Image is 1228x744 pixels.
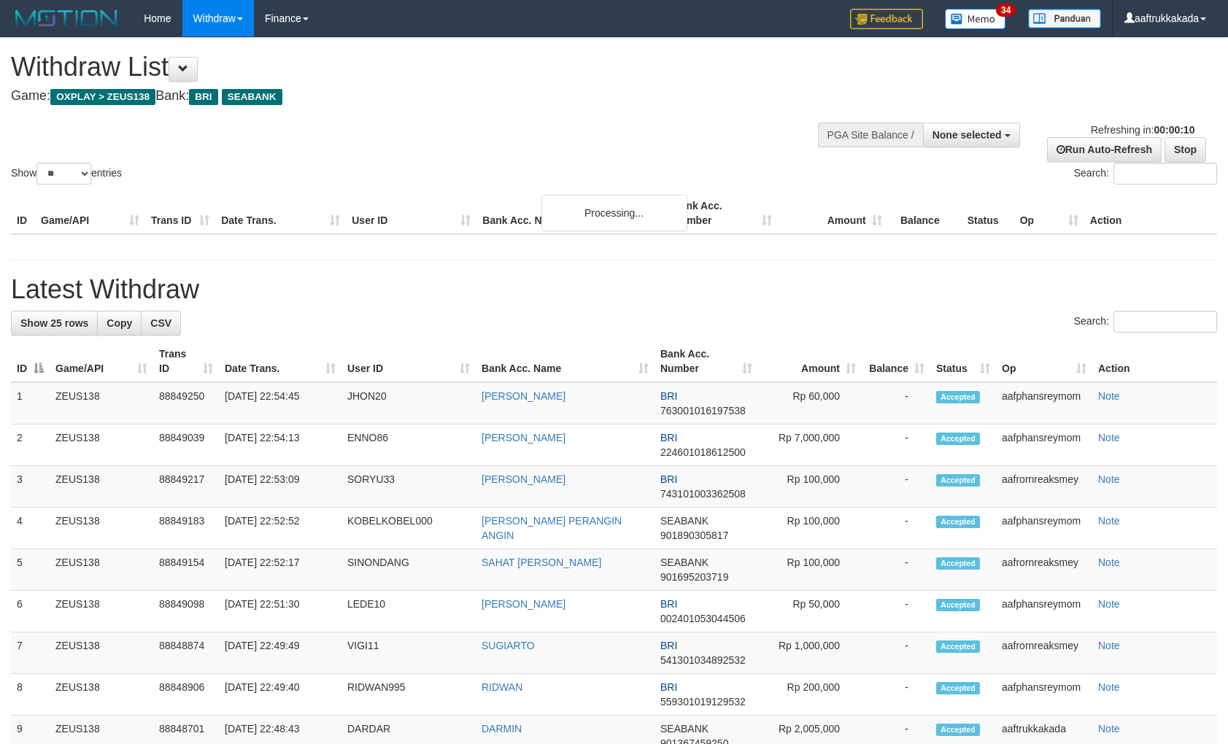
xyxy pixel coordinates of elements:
th: Status [962,193,1014,234]
td: Rp 200,000 [758,674,862,716]
th: Action [1092,341,1217,382]
th: Game/API: activate to sort column ascending [50,341,153,382]
span: Accepted [936,557,980,570]
span: BRI [660,432,677,443]
td: aafphansreymom [996,425,1092,466]
td: - [862,674,930,716]
span: Copy 541301034892532 to clipboard [660,654,746,666]
td: VIGI11 [341,632,476,674]
a: CSV [141,311,181,336]
span: BRI [660,640,677,651]
th: Action [1084,193,1217,234]
span: SEABANK [660,723,708,735]
td: ZEUS138 [50,425,153,466]
td: 88849039 [153,425,219,466]
a: [PERSON_NAME] [482,390,565,402]
a: Note [1098,598,1120,610]
span: Copy 901695203719 to clipboard [660,571,728,583]
td: aafphansreymom [996,382,1092,425]
th: User ID: activate to sort column ascending [341,341,476,382]
td: [DATE] 22:51:30 [219,591,341,632]
span: Accepted [936,640,980,653]
td: Rp 1,000,000 [758,632,862,674]
td: RIDWAN995 [341,674,476,716]
td: SORYU33 [341,466,476,508]
span: Copy 743101003362508 to clipboard [660,488,746,500]
span: SEABANK [660,557,708,568]
span: Accepted [936,474,980,487]
th: Status: activate to sort column ascending [930,341,996,382]
a: Note [1098,515,1120,527]
a: Note [1098,432,1120,443]
span: CSV [150,317,171,329]
td: 88849154 [153,549,219,591]
strong: 00:00:10 [1154,124,1194,136]
span: BRI [660,681,677,693]
span: SEABANK [660,515,708,527]
td: [DATE] 22:52:52 [219,508,341,549]
span: Accepted [936,682,980,694]
td: aafrornreaksmey [996,466,1092,508]
th: Date Trans.: activate to sort column ascending [219,341,341,382]
td: KOBELKOBEL000 [341,508,476,549]
th: Amount: activate to sort column ascending [758,341,862,382]
a: [PERSON_NAME] [482,432,565,443]
a: RIDWAN [482,681,522,693]
a: Note [1098,723,1120,735]
label: Search: [1074,163,1217,185]
a: SAHAT [PERSON_NAME] [482,557,601,568]
th: Bank Acc. Name: activate to sort column ascending [476,341,654,382]
span: Refreshing in: [1091,124,1194,136]
a: Stop [1165,137,1206,162]
span: Accepted [936,433,980,445]
th: Bank Acc. Number: activate to sort column ascending [654,341,758,382]
td: ZEUS138 [50,382,153,425]
td: 88849250 [153,382,219,425]
td: aafrornreaksmey [996,632,1092,674]
a: Note [1098,640,1120,651]
span: OXPLAY > ZEUS138 [50,89,155,105]
td: 88849098 [153,591,219,632]
th: Trans ID: activate to sort column ascending [153,341,219,382]
th: Game/API [35,193,145,234]
input: Search: [1113,163,1217,185]
span: Copy 901890305817 to clipboard [660,530,728,541]
td: Rp 7,000,000 [758,425,862,466]
span: None selected [932,129,1002,141]
td: 88849183 [153,508,219,549]
td: - [862,382,930,425]
div: Processing... [541,195,687,231]
td: Rp 60,000 [758,382,862,425]
td: - [862,508,930,549]
td: [DATE] 22:54:13 [219,425,341,466]
span: Show 25 rows [20,317,88,329]
a: Show 25 rows [11,311,98,336]
input: Search: [1113,311,1217,333]
img: MOTION_logo.png [11,7,122,29]
label: Show entries [11,163,122,185]
th: Date Trans. [215,193,346,234]
select: Showentries [36,163,91,185]
th: Balance [888,193,962,234]
span: Accepted [936,599,980,611]
h1: Latest Withdraw [11,275,1217,304]
td: ZEUS138 [50,674,153,716]
td: [DATE] 22:54:45 [219,382,341,425]
td: - [862,425,930,466]
td: Rp 100,000 [758,508,862,549]
span: BRI [660,598,677,610]
a: [PERSON_NAME] PERANGIN ANGIN [482,515,622,541]
img: Feedback.jpg [850,9,923,29]
th: User ID [346,193,476,234]
td: aafrornreaksmey [996,549,1092,591]
a: Note [1098,557,1120,568]
td: ZEUS138 [50,466,153,508]
td: Rp 50,000 [758,591,862,632]
th: Balance: activate to sort column ascending [862,341,930,382]
th: ID [11,193,35,234]
th: Bank Acc. Name [476,193,667,234]
td: [DATE] 22:53:09 [219,466,341,508]
td: ZEUS138 [50,508,153,549]
a: [PERSON_NAME] [482,473,565,485]
span: Accepted [936,724,980,736]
